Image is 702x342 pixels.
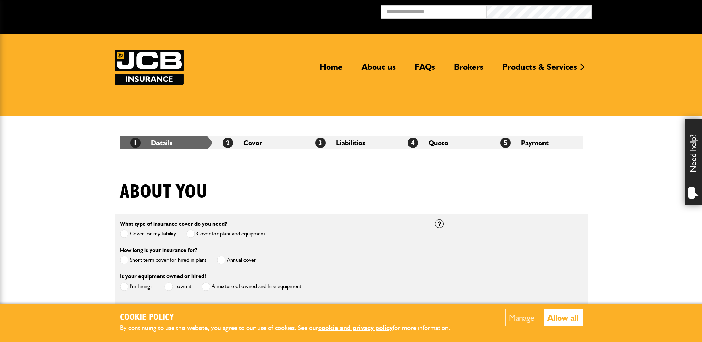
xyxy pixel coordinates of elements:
span: 3 [315,138,326,148]
a: cookie and privacy policy [318,324,393,332]
label: Cover for plant and equipment [186,229,265,238]
a: Brokers [449,62,489,78]
label: Short term cover for hired in plant [120,256,206,264]
button: Manage [505,309,538,326]
span: 5 [500,138,511,148]
div: Need help? [685,119,702,205]
label: A mixture of owned and hire equipment [202,282,301,291]
label: I own it [164,282,191,291]
span: 2 [223,138,233,148]
a: FAQs [410,62,440,78]
label: I'm hiring it [120,282,154,291]
h2: Cookie Policy [120,312,462,323]
li: Liabilities [305,136,397,149]
p: By continuing to use this website, you agree to our use of cookies. See our for more information. [120,323,462,333]
li: Details [120,136,212,149]
button: Broker Login [592,5,697,16]
span: 1 [130,138,141,148]
label: How long is your insurance for? [120,247,197,253]
h1: About you [120,180,208,204]
a: Home [315,62,348,78]
a: Products & Services [497,62,582,78]
span: 4 [408,138,418,148]
label: Annual cover [217,256,256,264]
li: Cover [212,136,305,149]
a: About us [356,62,401,78]
label: Cover for my liability [120,229,176,238]
li: Quote [397,136,490,149]
img: JCB Insurance Services logo [115,50,184,85]
a: JCB Insurance Services [115,50,184,85]
label: What type of insurance cover do you need? [120,221,227,227]
label: Is your equipment owned or hired? [120,274,206,279]
li: Payment [490,136,583,149]
button: Allow all [544,309,583,326]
